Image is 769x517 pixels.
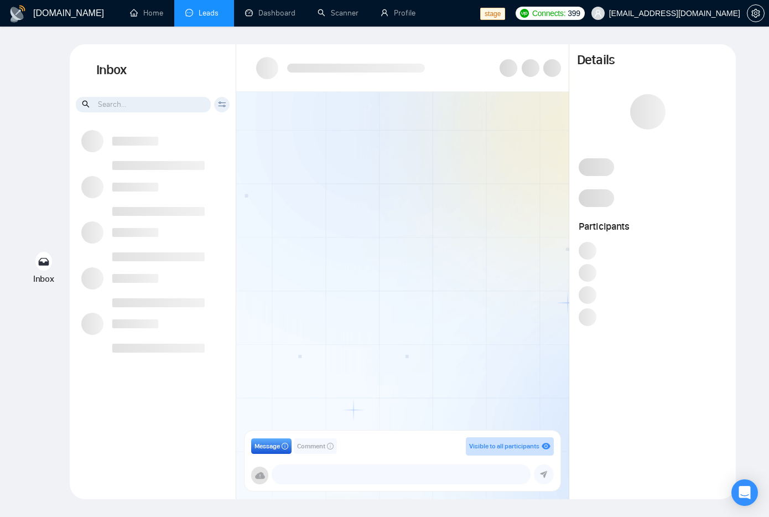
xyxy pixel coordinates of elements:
span: user [594,9,602,17]
span: Comment [297,441,325,452]
a: dashboardDashboard [245,8,295,18]
a: searchScanner [318,8,358,18]
button: Messageinfo-circle [251,438,292,454]
span: search [82,98,91,110]
input: Search... [76,97,211,112]
a: userProfile [381,8,415,18]
h1: Details [577,52,615,69]
button: setting [747,4,765,22]
img: upwork-logo.png [520,9,529,18]
div: Open Intercom Messenger [731,479,758,506]
span: info-circle [282,443,288,449]
a: setting [747,9,765,18]
img: logo [9,5,27,23]
h1: Inbox [70,44,236,96]
a: messageLeads [185,8,223,18]
span: Inbox [33,273,54,284]
span: eye [542,442,550,451]
span: Connects: [532,7,565,19]
span: Visible to all participants [469,442,539,450]
span: info-circle [327,443,334,449]
button: Commentinfo-circle [294,438,337,454]
span: Message [254,441,280,452]
h1: Participants [579,220,726,232]
a: homeHome [130,8,163,18]
span: 399 [568,7,580,19]
span: stage [480,8,505,20]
